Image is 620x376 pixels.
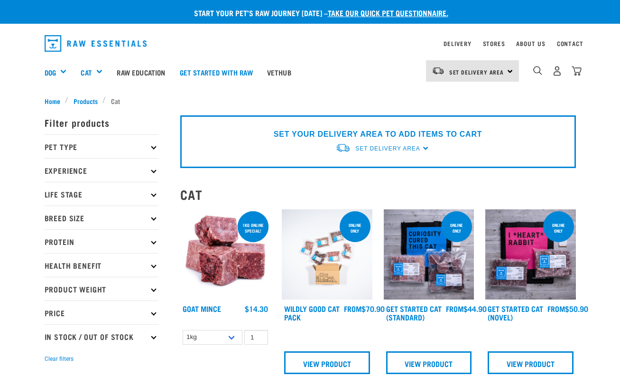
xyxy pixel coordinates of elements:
[444,42,471,45] a: Delivery
[340,218,370,238] div: ONLINE ONLY
[557,42,583,45] a: Contact
[488,306,543,319] a: Get Started Cat (Novel)
[335,143,351,153] img: van-moving.png
[485,209,576,300] img: Assortment Of Raw Essential Products For Cats Including, Pink And Black Tote Bag With "I *Heart* ...
[45,111,158,134] p: Filter products
[183,306,221,310] a: Goat Mince
[441,218,472,238] div: online only
[344,304,385,313] div: $70.90
[45,96,60,106] span: Home
[45,35,147,52] img: Raw Essentials Logo
[45,96,576,106] nav: breadcrumbs
[45,67,56,78] a: Dog
[543,218,574,238] div: online only
[45,253,158,277] p: Health Benefit
[386,351,472,374] a: View Product
[432,66,444,75] img: van-moving.png
[81,67,92,78] a: Cat
[446,306,463,310] span: FROM
[45,158,158,182] p: Experience
[446,304,487,313] div: $44.90
[516,42,545,45] a: About Us
[547,306,565,310] span: FROM
[488,351,574,374] a: View Product
[483,42,505,45] a: Stores
[282,209,372,300] img: Cat 0 2sec
[328,10,448,15] a: take our quick pet questionnaire.
[45,182,158,206] p: Life Stage
[245,304,268,313] div: $14.30
[45,355,74,363] button: Clear filters
[344,306,361,310] span: FROM
[284,351,370,374] a: View Product
[386,306,442,319] a: Get Started Cat (Standard)
[552,66,562,76] img: user.png
[284,306,340,319] a: Wildly Good Cat Pack
[180,209,271,300] img: 1077 Wild Goat Mince 01
[74,96,98,106] span: Products
[238,218,268,238] div: 1kg online special!
[45,277,158,301] p: Product Weight
[274,129,482,140] p: SET YOUR DELIVERY AREA TO ADD ITEMS TO CART
[173,53,260,91] a: Get started with Raw
[37,31,583,56] nav: dropdown navigation
[45,301,158,324] p: Price
[355,145,420,152] span: Set Delivery Area
[45,229,158,253] p: Protein
[45,206,158,229] p: Breed Size
[547,304,588,313] div: $50.90
[449,70,504,74] span: Set Delivery Area
[533,66,542,75] img: home-icon-1@2x.png
[110,53,172,91] a: Raw Education
[45,324,158,348] p: In Stock / Out Of Stock
[68,96,102,106] a: Products
[45,96,65,106] a: Home
[45,134,158,158] p: Pet Type
[180,187,576,202] h2: Cat
[260,53,298,91] a: Vethub
[384,209,474,300] img: Assortment Of Raw Essential Products For Cats Including, Blue And Black Tote Bag With "Curiosity ...
[572,66,582,76] img: home-icon@2x.png
[244,330,268,345] input: 1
